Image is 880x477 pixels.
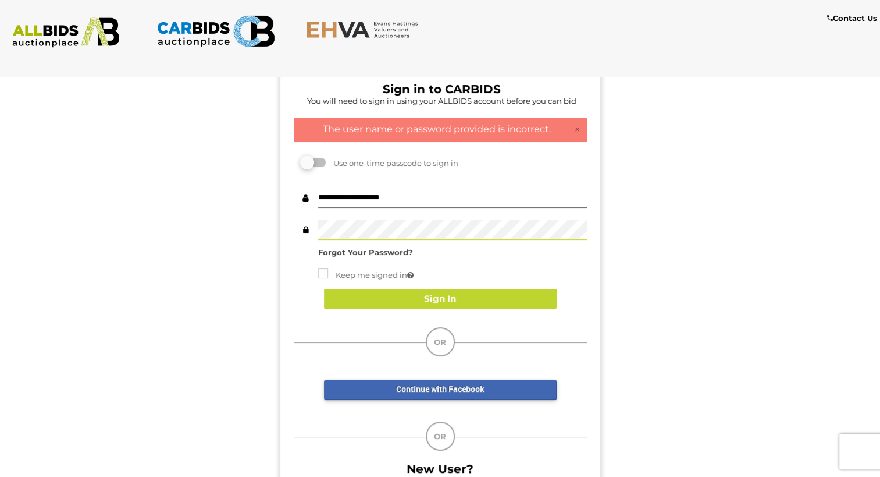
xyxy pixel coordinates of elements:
[827,12,880,25] a: Contact Us
[6,17,125,48] img: ALLBIDS.com.au
[318,268,414,282] label: Keep me signed in
[426,422,455,451] div: OR
[318,248,413,257] a: Forgot Your Password?
[297,97,587,105] h5: You will need to sign in using your ALLBIDS account before you can bid
[407,462,473,476] b: New User?
[306,20,425,38] img: EHVA.com.au
[383,82,501,96] b: Sign in to CARBIDS
[327,158,458,168] span: Use one-time passcode to sign in
[827,13,877,23] b: Contact Us
[574,124,580,136] a: ×
[426,327,455,356] div: OR
[300,124,580,135] h4: The user name or password provided is incorrect.
[324,289,557,309] button: Sign In
[324,380,557,400] a: Continue with Facebook
[156,12,275,51] img: CARBIDS.com.au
